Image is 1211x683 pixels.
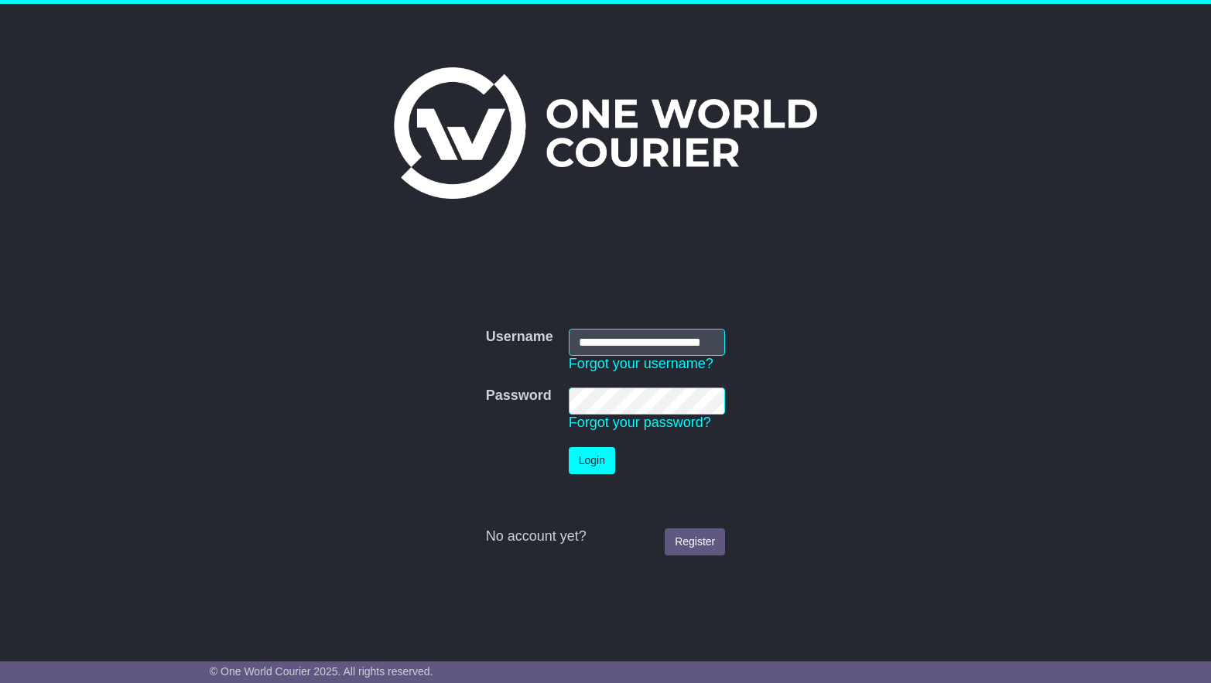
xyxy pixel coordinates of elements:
[394,67,816,199] img: One World
[210,665,433,678] span: © One World Courier 2025. All rights reserved.
[569,415,711,430] a: Forgot your password?
[486,329,553,346] label: Username
[486,388,552,405] label: Password
[569,356,713,371] a: Forgot your username?
[665,528,725,555] a: Register
[486,528,726,545] div: No account yet?
[569,447,615,474] button: Login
